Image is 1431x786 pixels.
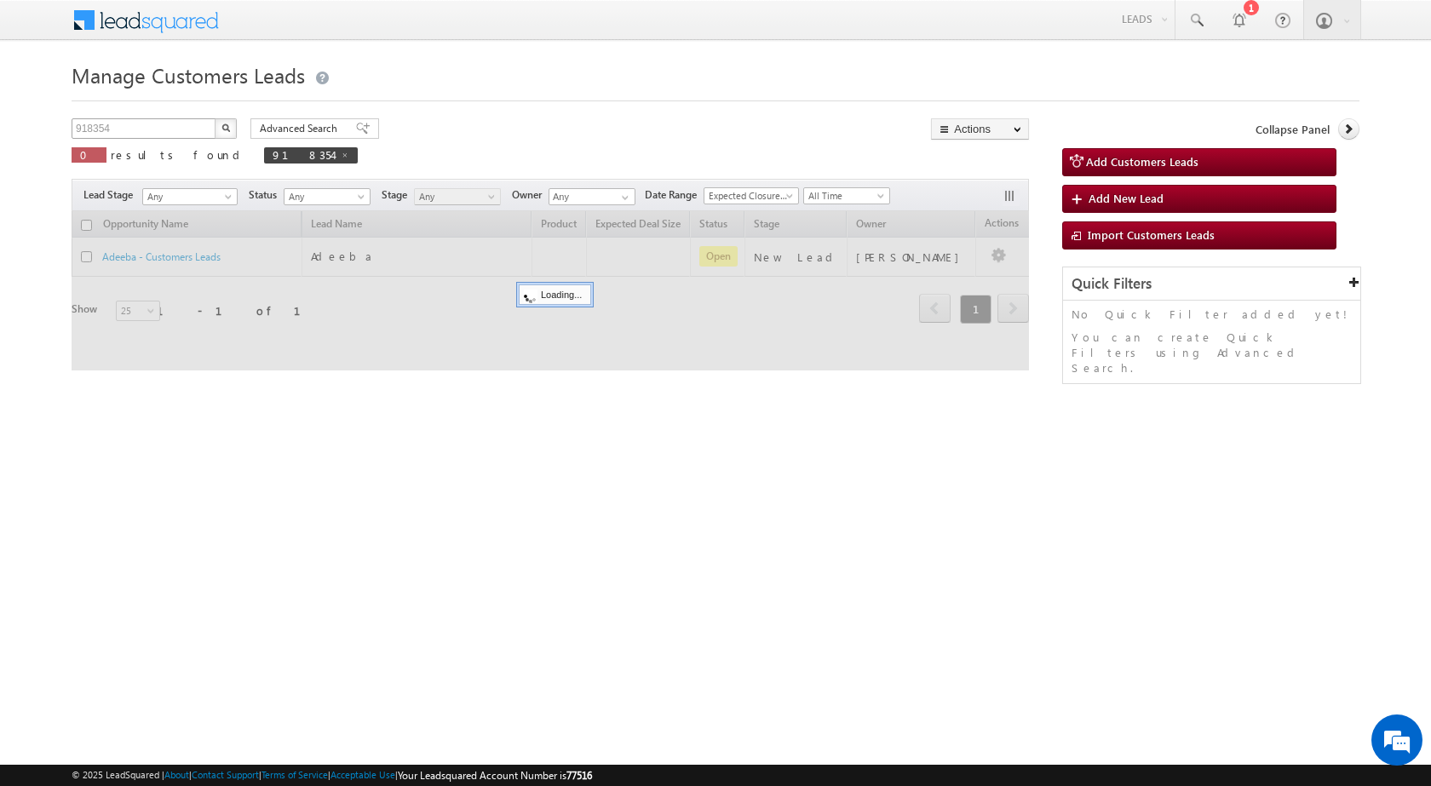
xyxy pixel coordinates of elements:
[931,118,1029,140] button: Actions
[512,187,549,203] span: Owner
[803,187,890,204] a: All Time
[1086,154,1198,169] span: Add Customers Leads
[273,147,332,162] span: 918354
[249,187,284,203] span: Status
[519,284,591,305] div: Loading...
[382,187,414,203] span: Stage
[1072,307,1352,322] p: No Quick Filter added yet!
[1063,267,1360,301] div: Quick Filters
[279,9,320,49] div: Minimize live chat window
[192,769,259,780] a: Contact Support
[1088,227,1215,242] span: Import Customers Leads
[232,525,309,548] em: Start Chat
[164,769,189,780] a: About
[645,187,704,203] span: Date Range
[80,147,98,162] span: 0
[143,189,232,204] span: Any
[704,188,793,204] span: Expected Closure Date
[612,189,634,206] a: Show All Items
[566,769,592,782] span: 77516
[704,187,799,204] a: Expected Closure Date
[260,121,342,136] span: Advanced Search
[221,123,230,132] img: Search
[72,767,592,783] span: © 2025 LeadSquared | | | | |
[1089,191,1164,205] span: Add New Lead
[284,189,365,204] span: Any
[29,89,72,112] img: d_60004797649_company_0_60004797649
[111,147,246,162] span: results found
[330,769,395,780] a: Acceptable Use
[261,769,328,780] a: Terms of Service
[142,188,238,205] a: Any
[89,89,286,112] div: Chat with us now
[83,187,140,203] span: Lead Stage
[415,189,496,204] span: Any
[22,158,311,510] textarea: Type your message and hit 'Enter'
[72,61,305,89] span: Manage Customers Leads
[414,188,501,205] a: Any
[1072,330,1352,376] p: You can create Quick Filters using Advanced Search.
[549,188,635,205] input: Type to Search
[398,769,592,782] span: Your Leadsquared Account Number is
[284,188,371,205] a: Any
[804,188,885,204] span: All Time
[1256,122,1330,137] span: Collapse Panel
